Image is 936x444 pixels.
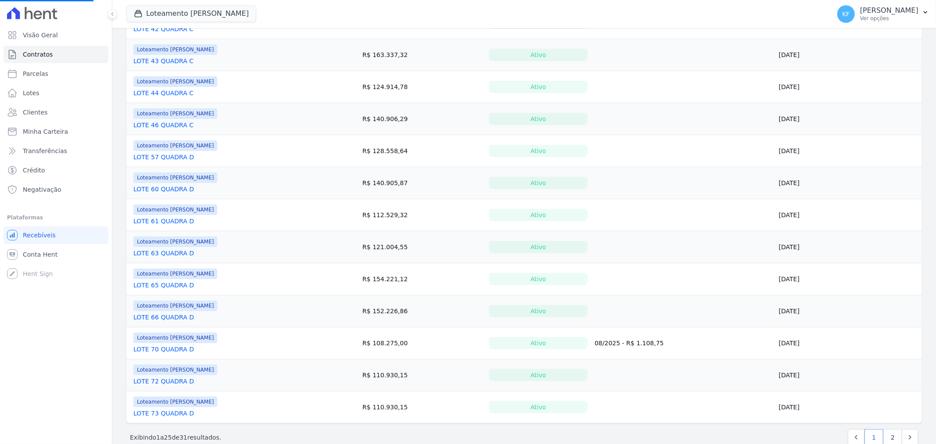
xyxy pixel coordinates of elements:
[133,57,194,65] a: LOTE 43 QUADRA C
[775,135,922,167] td: [DATE]
[489,145,588,157] div: Ativo
[23,147,67,155] span: Transferências
[164,434,172,441] span: 25
[359,39,485,71] td: R$ 163.337,32
[23,89,39,97] span: Lotes
[133,301,217,311] span: Loteamento [PERSON_NAME]
[23,250,57,259] span: Conta Hent
[4,161,108,179] a: Crédito
[156,434,160,441] span: 1
[133,236,217,247] span: Loteamento [PERSON_NAME]
[359,71,485,103] td: R$ 124.914,78
[133,377,194,386] a: LOTE 72 QUADRA D
[23,31,58,39] span: Visão Geral
[595,340,664,347] a: 08/2025 - R$ 1.108,75
[133,409,194,418] a: LOTE 73 QUADRA D
[4,181,108,198] a: Negativação
[775,263,922,295] td: [DATE]
[133,25,194,33] a: LOTE 42 QUADRA C
[23,185,61,194] span: Negativação
[775,327,922,359] td: [DATE]
[359,199,485,231] td: R$ 112.529,32
[860,6,918,15] p: [PERSON_NAME]
[23,166,45,175] span: Crédito
[133,397,217,407] span: Loteamento [PERSON_NAME]
[489,401,588,413] div: Ativo
[842,11,850,17] span: KF
[860,15,918,22] p: Ver opções
[126,5,256,22] button: Loteamento [PERSON_NAME]
[489,49,588,61] div: Ativo
[489,337,588,349] div: Ativo
[133,217,194,226] a: LOTE 61 QUADRA D
[4,226,108,244] a: Recebíveis
[359,167,485,199] td: R$ 140.905,87
[133,153,194,161] a: LOTE 57 QUADRA D
[133,281,194,290] a: LOTE 65 QUADRA D
[775,231,922,263] td: [DATE]
[179,434,187,441] span: 31
[133,172,217,183] span: Loteamento [PERSON_NAME]
[359,391,485,423] td: R$ 110.930,15
[775,167,922,199] td: [DATE]
[359,103,485,135] td: R$ 140.906,29
[359,295,485,327] td: R$ 152.226,86
[4,65,108,82] a: Parcelas
[775,295,922,327] td: [DATE]
[133,365,217,375] span: Loteamento [PERSON_NAME]
[133,313,194,322] a: LOTE 66 QUADRA D
[23,108,47,117] span: Clientes
[489,369,588,381] div: Ativo
[23,50,53,59] span: Contratos
[133,140,217,151] span: Loteamento [PERSON_NAME]
[489,113,588,125] div: Ativo
[830,2,936,26] button: KF [PERSON_NAME] Ver opções
[359,359,485,391] td: R$ 110.930,15
[4,26,108,44] a: Visão Geral
[489,209,588,221] div: Ativo
[133,44,217,55] span: Loteamento [PERSON_NAME]
[489,241,588,253] div: Ativo
[133,89,194,97] a: LOTE 44 QUADRA C
[775,103,922,135] td: [DATE]
[775,71,922,103] td: [DATE]
[4,246,108,263] a: Conta Hent
[489,177,588,189] div: Ativo
[775,39,922,71] td: [DATE]
[4,142,108,160] a: Transferências
[133,333,217,343] span: Loteamento [PERSON_NAME]
[23,231,56,240] span: Recebíveis
[359,327,485,359] td: R$ 108.275,00
[23,127,68,136] span: Minha Carteira
[133,269,217,279] span: Loteamento [PERSON_NAME]
[775,391,922,423] td: [DATE]
[7,212,105,223] div: Plataformas
[4,104,108,121] a: Clientes
[133,249,194,258] a: LOTE 63 QUADRA D
[133,76,217,87] span: Loteamento [PERSON_NAME]
[775,199,922,231] td: [DATE]
[133,204,217,215] span: Loteamento [PERSON_NAME]
[130,433,221,442] p: Exibindo a de resultados.
[133,121,194,129] a: LOTE 46 QUADRA C
[4,84,108,102] a: Lotes
[489,81,588,93] div: Ativo
[23,69,48,78] span: Parcelas
[133,345,194,354] a: LOTE 70 QUADRA D
[359,135,485,167] td: R$ 128.558,64
[359,231,485,263] td: R$ 121.004,55
[489,273,588,285] div: Ativo
[4,123,108,140] a: Minha Carteira
[133,185,194,193] a: LOTE 60 QUADRA D
[359,263,485,295] td: R$ 154.221,12
[133,108,217,119] span: Loteamento [PERSON_NAME]
[4,46,108,63] a: Contratos
[489,305,588,317] div: Ativo
[775,359,922,391] td: [DATE]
